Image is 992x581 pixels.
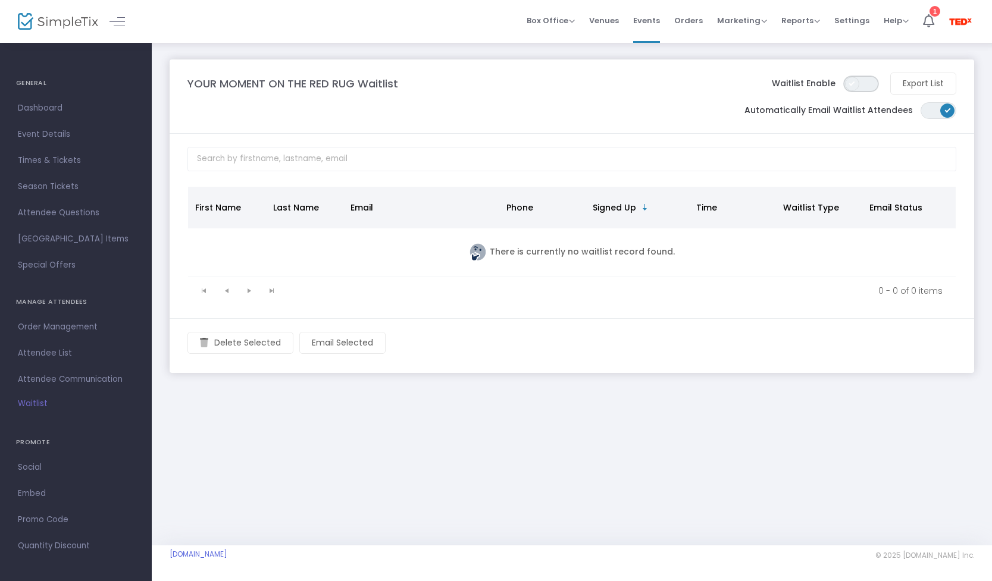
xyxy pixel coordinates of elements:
span: Email [351,202,373,213]
span: Orders [674,5,703,36]
th: Phone [499,187,586,228]
h4: MANAGE ATTENDEES [16,290,136,314]
label: Waitlist Enable [772,77,835,90]
div: 1 [930,6,940,17]
m-panel-title: YOUR MOMENT ON THE RED RUG Waitlist [187,76,398,92]
span: Embed [18,486,134,501]
span: Special Offers [18,257,134,273]
td: There is currently no waitlist record found. [188,228,956,277]
th: Time [689,187,775,228]
input: Search by firstname, lastname, email [187,147,956,171]
span: Dashboard [18,101,134,116]
span: Sortable [640,203,650,212]
span: Last Name [273,202,319,213]
span: Attendee Communication [18,372,134,387]
span: Box Office [527,15,575,26]
span: Social [18,460,134,475]
span: First Name [195,202,241,213]
a: [DOMAIN_NAME] [170,549,227,559]
span: Attendee List [18,346,134,361]
th: Waitlist Type [776,187,862,228]
span: Waitlist [18,398,48,410]
span: Attendee Questions [18,205,134,221]
h4: GENERAL [16,71,136,95]
span: Promo Code [18,512,134,527]
th: Email Status [862,187,949,228]
span: Signed Up [593,202,636,213]
span: Quantity Discount [18,538,134,554]
h4: PROMOTE [16,431,136,454]
span: Season Tickets [18,179,134,194]
div: Data table [188,187,956,277]
label: Automatically Email Waitlist Attendees [744,104,913,117]
span: [GEOGRAPHIC_DATA] Items [18,231,134,247]
span: ON [945,107,951,113]
span: © 2025 [DOMAIN_NAME] Inc. [875,551,974,560]
kendo-pager-info: 0 - 0 of 0 items [292,285,943,297]
span: Events [633,5,660,36]
span: Help [884,15,909,26]
span: Reports [781,15,820,26]
span: Settings [834,5,869,36]
span: Times & Tickets [18,153,134,168]
span: Order Management [18,319,134,335]
span: Event Details [18,127,134,142]
span: Marketing [717,15,767,26]
span: Venues [589,5,619,36]
img: face thinking [469,243,487,261]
